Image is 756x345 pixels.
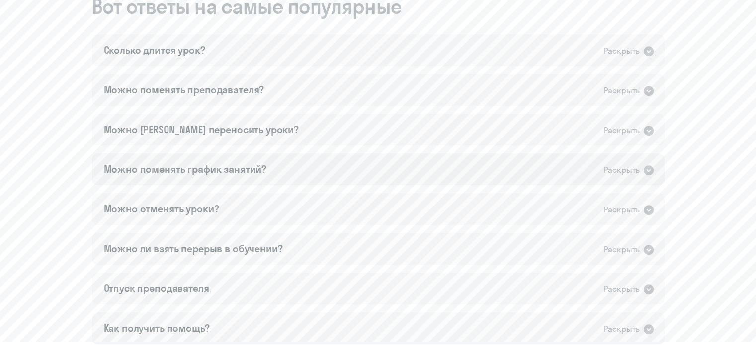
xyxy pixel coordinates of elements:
div: Раскрыть [604,204,640,216]
div: Раскрыть [604,164,640,176]
div: Раскрыть [604,84,640,97]
div: Раскрыть [604,243,640,256]
div: Отпуск преподавателя [104,281,209,295]
div: Сколько длится урок? [104,43,205,57]
div: Можно отменять уроки? [104,202,219,216]
div: Можно поменять график занятий? [104,162,267,176]
div: Можно поменять преподавателя? [104,83,264,97]
div: Можно ли взять перерыв в обучении? [104,242,283,256]
div: Как получить помощь? [104,321,210,335]
div: Раскрыть [604,323,640,335]
div: Раскрыть [604,124,640,137]
div: Раскрыть [604,45,640,57]
div: Раскрыть [604,283,640,295]
div: Можно [PERSON_NAME] переносить уроки? [104,123,299,137]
